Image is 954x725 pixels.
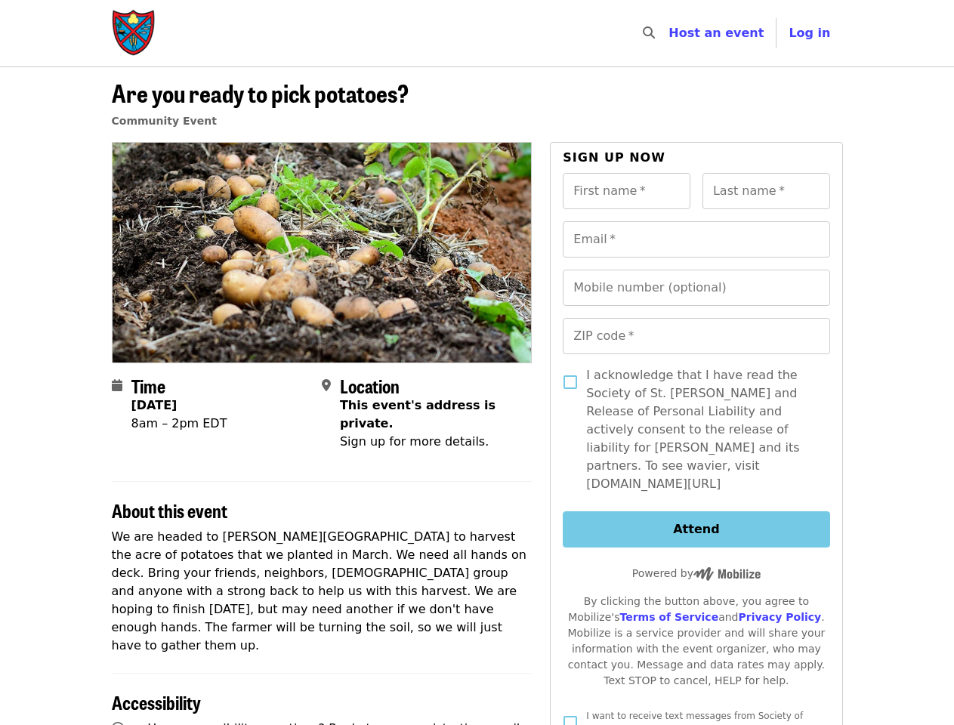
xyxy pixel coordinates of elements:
span: Are you ready to pick potatoes? [112,75,409,110]
span: Sign up for more details. [340,434,489,449]
span: Sign up now [563,150,665,165]
a: Privacy Policy [738,611,821,623]
img: Society of St. Andrew - Home [112,9,157,57]
input: Last name [702,173,830,209]
span: About this event [112,497,227,523]
input: Email [563,221,829,258]
div: 8am – 2pm EDT [131,415,227,433]
span: This event's address is private. [340,398,496,430]
input: Search [664,15,676,51]
a: Community Event [112,115,217,127]
i: calendar icon [112,378,122,393]
img: Are you ready to pick potatoes? organized by Society of St. Andrew [113,143,532,362]
button: Attend [563,511,829,548]
span: Time [131,372,165,399]
i: search icon [643,26,655,40]
a: Host an event [668,26,764,40]
span: Log in [789,26,830,40]
div: By clicking the button above, you agree to Mobilize's and . Mobilize is a service provider and wi... [563,594,829,689]
i: map-marker-alt icon [322,378,331,393]
span: Location [340,372,400,399]
input: ZIP code [563,318,829,354]
input: Mobile number (optional) [563,270,829,306]
span: Powered by [632,567,761,579]
p: We are headed to [PERSON_NAME][GEOGRAPHIC_DATA] to harvest the acre of potatoes that we planted i... [112,528,533,655]
span: I acknowledge that I have read the Society of St. [PERSON_NAME] and Release of Personal Liability... [586,366,817,493]
a: Terms of Service [619,611,718,623]
button: Log in [776,18,842,48]
span: Accessibility [112,689,201,715]
img: Powered by Mobilize [693,567,761,581]
input: First name [563,173,690,209]
strong: [DATE] [131,398,178,412]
